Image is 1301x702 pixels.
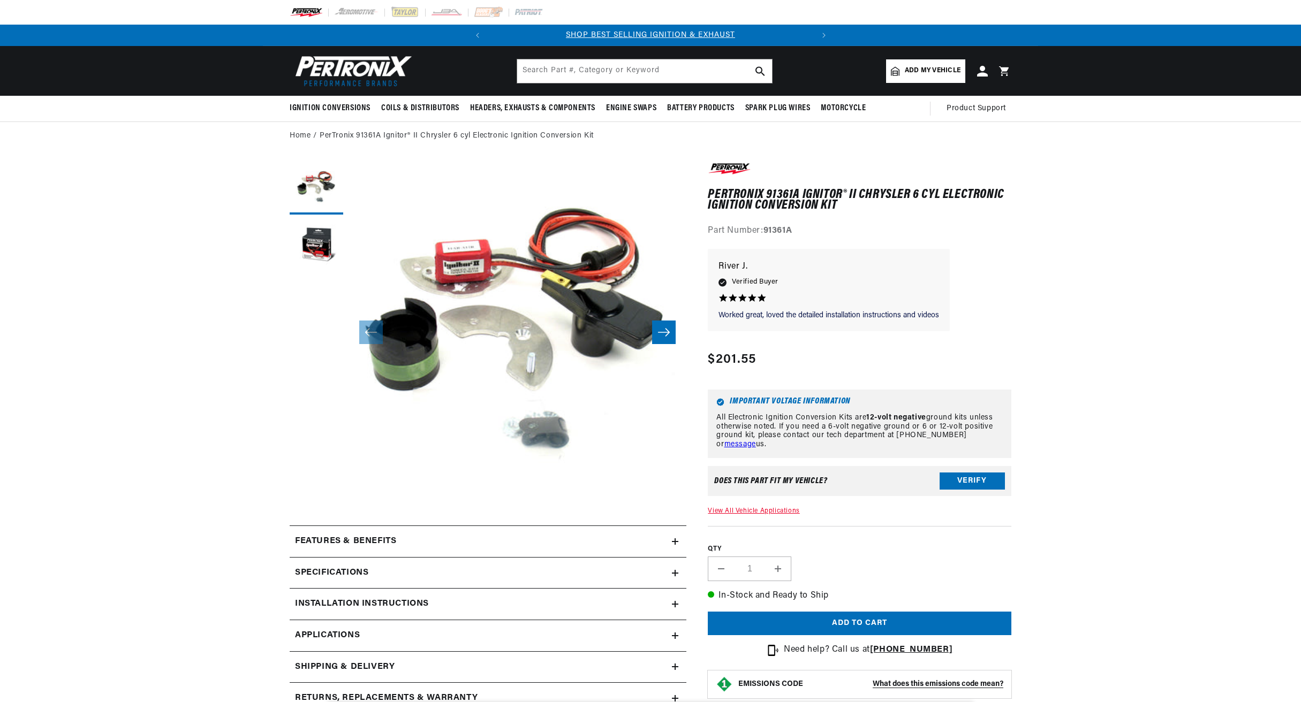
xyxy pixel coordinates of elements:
h1: PerTronix 91361A Ignitor® II Chrysler 6 cyl Electronic Ignition Conversion Kit [708,189,1011,211]
div: Part Number: [708,224,1011,238]
strong: EMISSIONS CODE [738,680,803,688]
h2: Installation instructions [295,597,429,611]
summary: Product Support [947,96,1011,121]
img: Pertronix [290,52,413,89]
a: PerTronix 91361A Ignitor® II Chrysler 6 cyl Electronic Ignition Conversion Kit [320,130,594,142]
div: Announcement [488,29,813,41]
p: All Electronic Ignition Conversion Kits are ground kits unless otherwise noted. If you need a 6-v... [716,414,1003,449]
a: Applications [290,620,686,652]
span: Ignition Conversions [290,103,370,114]
h2: Features & Benefits [295,535,396,548]
span: Applications [295,629,360,643]
summary: Ignition Conversions [290,96,376,121]
p: River J. [718,260,939,274]
input: Search Part #, Category or Keyword [517,59,772,83]
summary: Battery Products [662,96,740,121]
span: Coils & Distributors [381,103,459,114]
button: Slide left [359,321,383,344]
button: Load image 1 in gallery view [290,161,343,215]
button: Slide right [652,321,676,344]
h2: Shipping & Delivery [295,660,395,674]
button: Add to cart [708,612,1011,636]
strong: 12-volt negative [866,414,926,422]
a: View All Vehicle Applications [708,508,799,514]
a: Home [290,130,311,142]
summary: Motorcycle [815,96,871,121]
summary: Shipping & Delivery [290,652,686,683]
p: Worked great, loved the detailed installation instructions and videos [718,310,939,321]
div: Does This part fit My vehicle? [714,477,827,485]
button: Load image 2 in gallery view [290,220,343,273]
span: $201.55 [708,350,756,369]
button: Translation missing: en.sections.announcements.previous_announcement [467,25,488,46]
h6: Important Voltage Information [716,398,1003,406]
p: Need help? Call us at [784,643,952,657]
img: Emissions code [716,676,733,693]
a: [PHONE_NUMBER] [870,645,952,654]
h2: Specifications [295,566,368,580]
strong: 91361A [763,226,792,235]
span: Engine Swaps [606,103,656,114]
summary: Engine Swaps [601,96,662,121]
span: Product Support [947,103,1006,115]
summary: Coils & Distributors [376,96,465,121]
button: EMISSIONS CODEWhat does this emissions code mean? [738,680,1003,689]
summary: Features & Benefits [290,526,686,557]
strong: What does this emissions code mean? [873,680,1003,688]
span: Spark Plug Wires [745,103,811,114]
button: Translation missing: en.sections.announcements.next_announcement [813,25,835,46]
span: Headers, Exhausts & Components [470,103,595,114]
a: message [724,440,756,448]
span: Verified Buyer [732,276,778,288]
button: search button [748,59,772,83]
summary: Specifications [290,558,686,589]
button: Verify [940,472,1005,490]
span: Add my vehicle [905,66,960,76]
div: 1 of 2 [488,29,813,41]
span: Motorcycle [821,103,866,114]
a: Add my vehicle [886,59,965,83]
summary: Headers, Exhausts & Components [465,96,601,121]
summary: Installation instructions [290,589,686,620]
label: QTY [708,545,1011,554]
p: In-Stock and Ready to Ship [708,589,1011,603]
summary: Spark Plug Wires [740,96,816,121]
slideshow-component: Translation missing: en.sections.announcements.announcement_bar [263,25,1038,46]
a: SHOP BEST SELLING IGNITION & EXHAUST [566,31,735,39]
media-gallery: Gallery Viewer [290,161,686,504]
nav: breadcrumbs [290,130,1011,142]
span: Battery Products [667,103,735,114]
